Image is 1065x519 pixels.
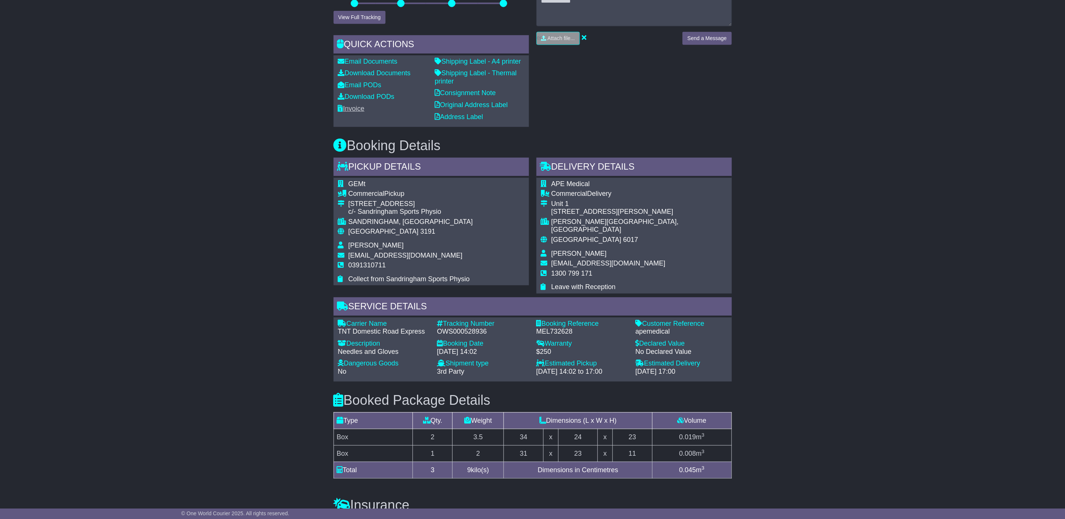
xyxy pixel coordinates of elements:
[558,429,598,445] td: 24
[504,462,652,478] td: Dimensions in Centimetres
[349,228,419,235] span: [GEOGRAPHIC_DATA]
[551,208,727,216] div: [STREET_ADDRESS][PERSON_NAME]
[551,283,616,291] span: Leave with Reception
[334,35,529,55] div: Quick Actions
[334,412,413,429] td: Type
[679,433,696,441] span: 0.019
[544,445,558,462] td: x
[551,190,587,197] span: Commercial
[334,297,732,318] div: Service Details
[435,101,508,109] a: Original Address Label
[435,89,496,97] a: Consignment Note
[504,445,544,462] td: 31
[334,138,732,153] h3: Booking Details
[504,412,652,429] td: Dimensions (L x W x H)
[504,429,544,445] td: 34
[652,412,731,429] td: Volume
[623,236,638,243] span: 6017
[453,412,504,429] td: Weight
[181,510,289,516] span: © One World Courier 2025. All rights reserved.
[437,328,529,336] div: OWS000528936
[636,328,727,336] div: apemedical
[349,190,473,198] div: Pickup
[702,465,705,471] sup: 3
[435,69,517,85] a: Shipping Label - Thermal printer
[636,368,727,376] div: [DATE] 17:00
[682,32,731,45] button: Send a Message
[536,320,628,328] div: Booking Reference
[636,359,727,368] div: Estimated Delivery
[551,190,727,198] div: Delivery
[679,450,696,457] span: 0.008
[636,340,727,348] div: Declared Value
[338,320,430,328] div: Carrier Name
[536,368,628,376] div: [DATE] 14:02 to 17:00
[636,348,727,356] div: No Declared Value
[551,218,727,234] div: [PERSON_NAME][GEOGRAPHIC_DATA], [GEOGRAPHIC_DATA]
[536,158,732,178] div: Delivery Details
[338,69,411,77] a: Download Documents
[536,359,628,368] div: Estimated Pickup
[702,449,705,454] sup: 3
[435,113,483,121] a: Address Label
[536,340,628,348] div: Warranty
[334,429,413,445] td: Box
[598,429,612,445] td: x
[652,445,731,462] td: m
[349,261,386,269] span: 0391310711
[349,252,463,259] span: [EMAIL_ADDRESS][DOMAIN_NAME]
[536,328,628,336] div: MEL732628
[437,340,529,348] div: Booking Date
[551,200,727,208] div: Unit 1
[413,445,453,462] td: 1
[334,462,413,478] td: Total
[652,462,731,478] td: m
[551,180,590,188] span: APE Medical
[652,429,731,445] td: m
[349,180,366,188] span: GEMt
[467,466,471,474] span: 9
[338,348,430,356] div: Needles and Gloves
[453,445,504,462] td: 2
[338,359,430,368] div: Dangerous Goods
[435,58,521,65] a: Shipping Label - A4 printer
[702,432,705,438] sup: 3
[338,58,398,65] a: Email Documents
[437,368,465,375] span: 3rd Party
[338,328,430,336] div: TNT Domestic Road Express
[334,498,732,513] h3: Insurance
[551,259,666,267] span: [EMAIL_ADDRESS][DOMAIN_NAME]
[349,218,473,226] div: SANDRINGHAM, [GEOGRAPHIC_DATA]
[551,236,621,243] span: [GEOGRAPHIC_DATA]
[612,429,652,445] td: 23
[437,359,529,368] div: Shipment type
[437,348,529,356] div: [DATE] 14:02
[413,462,453,478] td: 3
[536,348,628,356] div: $250
[338,340,430,348] div: Description
[349,275,470,283] span: Collect from Sandringham Sports Physio
[349,190,384,197] span: Commercial
[558,445,598,462] td: 23
[338,93,395,100] a: Download PODs
[338,81,381,89] a: Email PODs
[679,466,696,474] span: 0.045
[349,200,473,208] div: [STREET_ADDRESS]
[598,445,612,462] td: x
[551,270,593,277] span: 1300 799 171
[636,320,727,328] div: Customer Reference
[453,429,504,445] td: 3.5
[612,445,652,462] td: 11
[349,208,473,216] div: c/- Sandringham Sports Physio
[334,445,413,462] td: Box
[420,228,435,235] span: 3191
[334,158,529,178] div: Pickup Details
[453,462,504,478] td: kilo(s)
[413,429,453,445] td: 2
[544,429,558,445] td: x
[551,250,607,257] span: [PERSON_NAME]
[349,242,404,249] span: [PERSON_NAME]
[413,412,453,429] td: Qty.
[338,105,365,112] a: Invoice
[334,11,386,24] button: View Full Tracking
